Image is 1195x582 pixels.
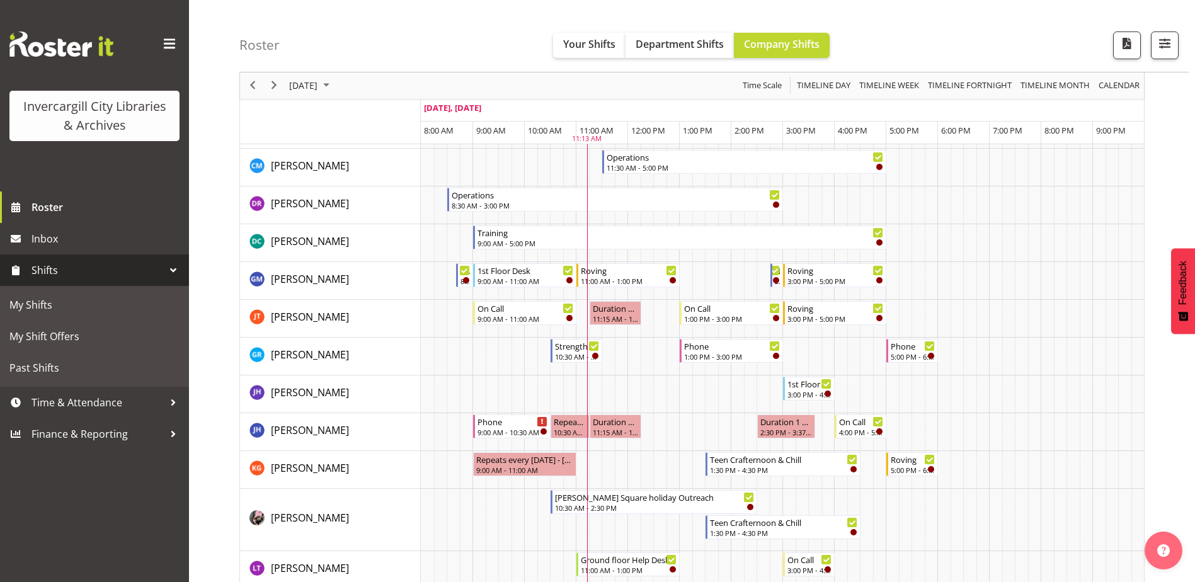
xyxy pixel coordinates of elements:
[271,461,349,475] span: [PERSON_NAME]
[580,125,614,136] span: 11:00 AM
[271,385,349,399] span: [PERSON_NAME]
[710,516,857,528] div: Teen Crafternoon & Chill
[572,134,602,145] div: 11:13 AM
[787,276,883,286] div: 3:00 PM - 5:00 PM
[927,78,1013,94] span: Timeline Fortnight
[473,452,576,476] div: Katie Greene"s event - Repeats every tuesday - Katie Greene Begin From Tuesday, September 23, 202...
[477,264,573,277] div: 1st Floor Desk
[1171,248,1195,334] button: Feedback - Show survey
[240,262,421,300] td: Gabriel McKay Smith resource
[783,263,886,287] div: Gabriel McKay Smith"s event - Roving Begin From Tuesday, September 23, 2025 at 3:00:00 PM GMT+12:...
[452,200,780,210] div: 8:30 AM - 3:00 PM
[240,186,421,224] td: Debra Robinson resource
[786,125,816,136] span: 3:00 PM
[1097,78,1142,94] button: Month
[795,78,853,94] button: Timeline Day
[31,229,183,248] span: Inbox
[3,289,186,321] a: My Shifts
[555,339,599,352] div: Strength and Balance
[636,37,724,51] span: Department Shifts
[886,339,938,363] div: Grace Roscoe-Squires"s event - Phone Begin From Tuesday, September 23, 2025 at 5:00:00 PM GMT+12:...
[473,263,576,287] div: Gabriel McKay Smith"s event - 1st Floor Desk Begin From Tuesday, September 23, 2025 at 9:00:00 AM...
[271,511,349,525] span: [PERSON_NAME]
[680,301,783,325] div: Glen Tomlinson"s event - On Call Begin From Tuesday, September 23, 2025 at 1:00:00 PM GMT+12:00 E...
[607,151,883,163] div: Operations
[787,377,832,390] div: 1st Floor Desk
[528,125,562,136] span: 10:00 AM
[271,460,349,476] a: [PERSON_NAME]
[240,451,421,489] td: Katie Greene resource
[590,301,641,325] div: Glen Tomlinson"s event - Duration 1 hours - Glen Tomlinson Begin From Tuesday, September 23, 2025...
[787,314,883,324] div: 3:00 PM - 5:00 PM
[477,302,573,314] div: On Call
[473,301,576,325] div: Glen Tomlinson"s event - On Call Begin From Tuesday, September 23, 2025 at 9:00:00 AM GMT+12:00 E...
[1019,78,1092,94] button: Timeline Month
[760,415,812,428] div: Duration 1 hours - [PERSON_NAME]
[626,33,734,58] button: Department Shifts
[787,553,832,566] div: On Call
[581,264,677,277] div: Roving
[555,503,754,513] div: 10:30 AM - 2:30 PM
[741,78,784,94] button: Time Scale
[593,302,638,314] div: Duration 1 hours - [PERSON_NAME]
[271,310,349,324] span: [PERSON_NAME]
[240,338,421,375] td: Grace Roscoe-Squires resource
[3,321,186,352] a: My Shift Offers
[240,413,421,451] td: Jillian Hunter resource
[1157,544,1170,557] img: help-xxl-2.png
[581,565,677,575] div: 11:00 AM - 1:00 PM
[271,423,349,438] a: [PERSON_NAME]
[683,125,712,136] span: 1:00 PM
[993,125,1022,136] span: 7:00 PM
[31,425,164,443] span: Finance & Reporting
[271,348,349,362] span: [PERSON_NAME]
[684,314,780,324] div: 1:00 PM - 3:00 PM
[839,427,883,437] div: 4:00 PM - 5:00 PM
[271,272,349,286] span: [PERSON_NAME]
[775,264,780,277] div: New book tagging
[551,414,590,438] div: Jillian Hunter"s event - Repeats every tuesday - Jillian Hunter Begin From Tuesday, September 23,...
[9,358,180,377] span: Past Shifts
[706,452,861,476] div: Katie Greene"s event - Teen Crafternoon & Chill Begin From Tuesday, September 23, 2025 at 1:30:00...
[271,561,349,576] a: [PERSON_NAME]
[551,490,757,514] div: Keyu Chen"s event - Russell Square holiday Outreach Begin From Tuesday, September 23, 2025 at 10:...
[477,226,883,239] div: Training
[593,415,638,428] div: Duration 1 hours - [PERSON_NAME]
[240,489,421,551] td: Keyu Chen resource
[891,453,935,465] div: Roving
[839,415,883,428] div: On Call
[563,37,615,51] span: Your Shifts
[838,125,867,136] span: 4:00 PM
[287,78,335,94] button: September 2025
[271,197,349,210] span: [PERSON_NAME]
[744,37,820,51] span: Company Shifts
[477,238,883,248] div: 9:00 AM - 5:00 PM
[22,97,167,135] div: Invercargill City Libraries & Archives
[1019,78,1091,94] span: Timeline Month
[783,377,835,401] div: Jill Harpur"s event - 1st Floor Desk Begin From Tuesday, September 23, 2025 at 3:00:00 PM GMT+12:...
[593,427,638,437] div: 11:15 AM - 12:15 PM
[473,414,551,438] div: Jillian Hunter"s event - Phone Begin From Tuesday, September 23, 2025 at 9:00:00 AM GMT+12:00 End...
[1151,31,1179,59] button: Filter Shifts
[452,188,780,201] div: Operations
[271,309,349,324] a: [PERSON_NAME]
[9,31,113,57] img: Rosterit website logo
[735,125,764,136] span: 2:00 PM
[31,261,164,280] span: Shifts
[460,264,470,277] div: Newspapers
[476,453,573,465] div: Repeats every [DATE] - [PERSON_NAME]
[787,565,832,575] div: 3:00 PM - 4:00 PM
[796,78,852,94] span: Timeline Day
[473,225,886,249] div: Donald Cunningham"s event - Training Begin From Tuesday, September 23, 2025 at 9:00:00 AM GMT+12:...
[835,414,886,438] div: Jillian Hunter"s event - On Call Begin From Tuesday, September 23, 2025 at 4:00:00 PM GMT+12:00 E...
[477,427,547,437] div: 9:00 AM - 10:30 AM
[288,78,319,94] span: [DATE]
[271,347,349,362] a: [PERSON_NAME]
[710,528,857,538] div: 1:30 PM - 4:30 PM
[447,188,783,212] div: Debra Robinson"s event - Operations Begin From Tuesday, September 23, 2025 at 8:30:00 AM GMT+12:0...
[581,276,677,286] div: 11:00 AM - 1:00 PM
[889,125,919,136] span: 5:00 PM
[476,465,573,475] div: 9:00 AM - 11:00 AM
[456,263,473,287] div: Gabriel McKay Smith"s event - Newspapers Begin From Tuesday, September 23, 2025 at 8:40:00 AM GMT...
[271,158,349,173] a: [PERSON_NAME]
